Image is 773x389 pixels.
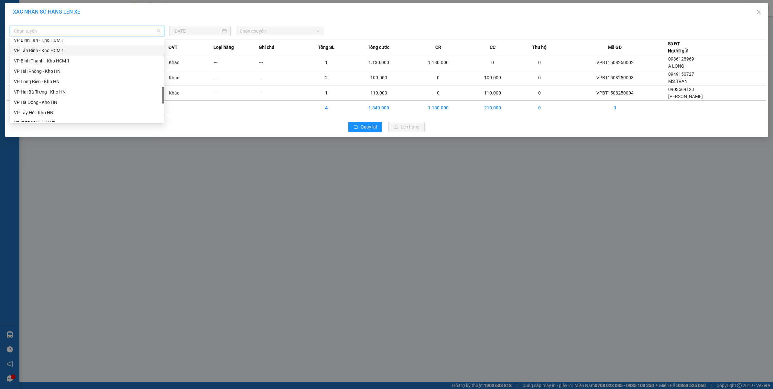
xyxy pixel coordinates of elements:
[51,14,129,26] span: CÔNG TY TNHH CHUYỂN PHÁT NHANH BẢO AN
[490,44,495,51] span: CC
[10,35,164,45] div: VP Bình Tân - Kho HCM 1
[368,44,389,51] span: Tổng cước
[169,85,214,101] td: Khác
[213,70,259,85] td: ---
[259,70,304,85] td: ---
[756,9,761,15] span: close
[468,55,517,70] td: 0
[14,26,160,36] span: Chọn tuyến
[304,101,349,115] td: 4
[408,85,468,101] td: 0
[14,47,160,54] div: VP Tân Bình - Kho HCM 1
[562,101,668,115] td: 3
[14,57,160,64] div: VP Bình Thạnh - Kho HCM 1
[14,99,160,106] div: VP Hà Đông - Kho HN
[668,94,703,99] span: [PERSON_NAME]
[388,122,425,132] button: uploadLên hàng
[750,3,768,21] button: Close
[408,70,468,85] td: 0
[259,44,274,51] span: Ghi chú
[361,123,377,130] span: Quay lại
[14,37,160,44] div: VP Bình Tân - Kho HCM 1
[304,55,349,70] td: 1
[240,26,320,36] span: Chọn chuyến
[10,118,164,128] div: VP Hoàng Mai - Kho HN
[348,122,382,132] button: rollbackQuay lại
[668,87,694,92] span: 0903669123
[169,55,214,70] td: Khác
[14,78,160,85] div: VP Long Biên - Kho HN
[532,44,547,51] span: Thu hộ
[468,70,517,85] td: 100.000
[213,55,259,70] td: ---
[562,85,668,101] td: VPBT1508250004
[10,45,164,56] div: VP Tân Bình - Kho HCM 1
[173,28,221,35] input: 15/08/2025
[562,55,668,70] td: VPBT1508250002
[468,101,517,115] td: 210.000
[213,85,259,101] td: ---
[10,76,164,87] div: VP Long Biên - Kho HN
[10,107,164,118] div: VP Tây Hồ - Kho HN
[668,56,694,61] span: 0936128969
[349,101,408,115] td: 1.340.000
[14,88,160,95] div: VP Hai Bà Trưng - Kho HN
[10,87,164,97] div: VP Hai Bà Trưng - Kho HN
[46,3,131,12] strong: PHIẾU DÁN LÊN HÀNG
[13,9,80,15] span: XÁC NHẬN SỐ HÀNG LÊN XE
[213,44,234,51] span: Loại hàng
[10,66,164,76] div: VP Hải Phòng - Kho HN
[18,14,34,19] strong: CSKH:
[169,44,178,51] span: ĐVT
[517,70,562,85] td: 0
[668,72,694,77] span: 0949150727
[354,125,358,130] span: rollback
[10,56,164,66] div: VP Bình Thạnh - Kho HCM 1
[562,70,668,85] td: VPBT1508250003
[517,85,562,101] td: 0
[3,45,40,50] span: 18:07:45 [DATE]
[668,63,684,69] span: A LONG
[349,85,408,101] td: 110.000
[3,35,98,43] span: Mã đơn: VPBT1508250024
[668,40,689,54] div: Số ĐT Người gửi
[169,70,214,85] td: Khác
[608,44,622,51] span: Mã GD
[517,101,562,115] td: 0
[304,85,349,101] td: 1
[14,109,160,116] div: VP Tây Hồ - Kho HN
[3,14,49,25] span: [PHONE_NUMBER]
[14,68,160,75] div: VP Hải Phòng - Kho HN
[259,85,304,101] td: ---
[304,70,349,85] td: 2
[408,55,468,70] td: 1.130.000
[349,70,408,85] td: 100.000
[318,44,334,51] span: Tổng SL
[259,55,304,70] td: ---
[517,55,562,70] td: 0
[14,119,160,127] div: VP [PERSON_NAME]
[468,85,517,101] td: 110.000
[349,55,408,70] td: 1.130.000
[408,101,468,115] td: 1.130.000
[668,79,688,84] span: MS.TRÂN
[10,97,164,107] div: VP Hà Đông - Kho HN
[435,44,441,51] span: CR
